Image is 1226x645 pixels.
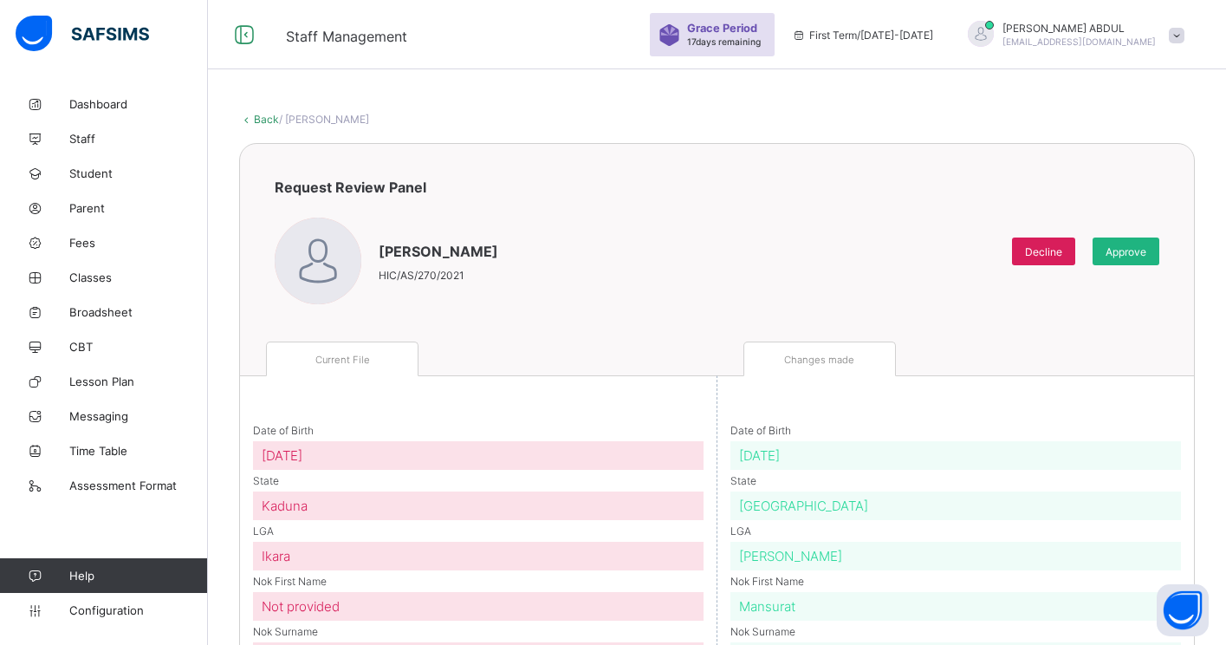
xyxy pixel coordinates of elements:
img: sticker-purple.71386a28dfed39d6af7621340158ba97.svg [658,24,680,46]
div: Date of Birth [730,430,1182,470]
span: Assessment Format [69,479,208,492]
p: State [253,480,704,481]
div: Mansurat [730,592,1182,621]
span: HIC/AS/270/2021 [379,269,498,282]
span: Staff [69,132,208,146]
span: [EMAIL_ADDRESS][DOMAIN_NAME] [1002,36,1156,47]
span: Classes [69,270,208,284]
span: Staff Management [286,28,407,45]
span: Messaging [69,409,208,423]
span: session/term information [792,29,933,42]
span: CBT [69,340,208,354]
span: [PERSON_NAME] [379,243,498,260]
div: Not provided [253,592,704,621]
div: Nok First Name [253,581,704,621]
p: Nok Surname [253,631,704,632]
div: State [253,480,704,520]
p: Date of Birth [253,430,704,431]
span: Parent [69,201,208,215]
div: [PERSON_NAME] [730,542,1182,570]
div: SAHEEDABDUL [950,21,1193,49]
span: / [PERSON_NAME] [279,113,369,126]
div: LGA [253,531,704,570]
div: [GEOGRAPHIC_DATA] [730,492,1182,520]
p: LGA [253,531,704,531]
span: Time Table [69,444,208,458]
span: Dashboard [69,97,208,111]
div: Ikara [253,542,704,570]
p: Nok Surname [730,631,1182,632]
span: Decline [1025,245,1062,258]
p: Nok First Name [730,581,1182,582]
span: Approve [1106,245,1146,258]
span: Request Review Panel [275,179,426,196]
button: Open asap [1157,584,1209,636]
p: Nok First Name [253,581,704,582]
div: Date of Birth [253,430,704,470]
span: Help [69,569,207,583]
p: LGA [730,531,1182,531]
div: LGA [730,531,1182,570]
span: Lesson Plan [69,375,208,388]
div: [DATE] [730,441,1182,470]
div: State [730,480,1182,520]
span: Fees [69,236,208,250]
span: Configuration [69,603,207,617]
p: Date of Birth [730,430,1182,431]
p: State [730,480,1182,481]
span: 17 days remaining [687,36,761,47]
span: Current File [315,354,370,366]
span: Broadsheet [69,305,208,319]
div: [DATE] [253,441,704,470]
span: [PERSON_NAME] ABDUL [1002,22,1156,35]
a: Back [254,113,279,126]
img: safsims [16,16,149,52]
div: Kaduna [253,492,704,520]
div: Nok First Name [730,581,1182,621]
span: Changes made [784,354,854,366]
span: Student [69,166,208,180]
span: Grace Period [687,22,757,35]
